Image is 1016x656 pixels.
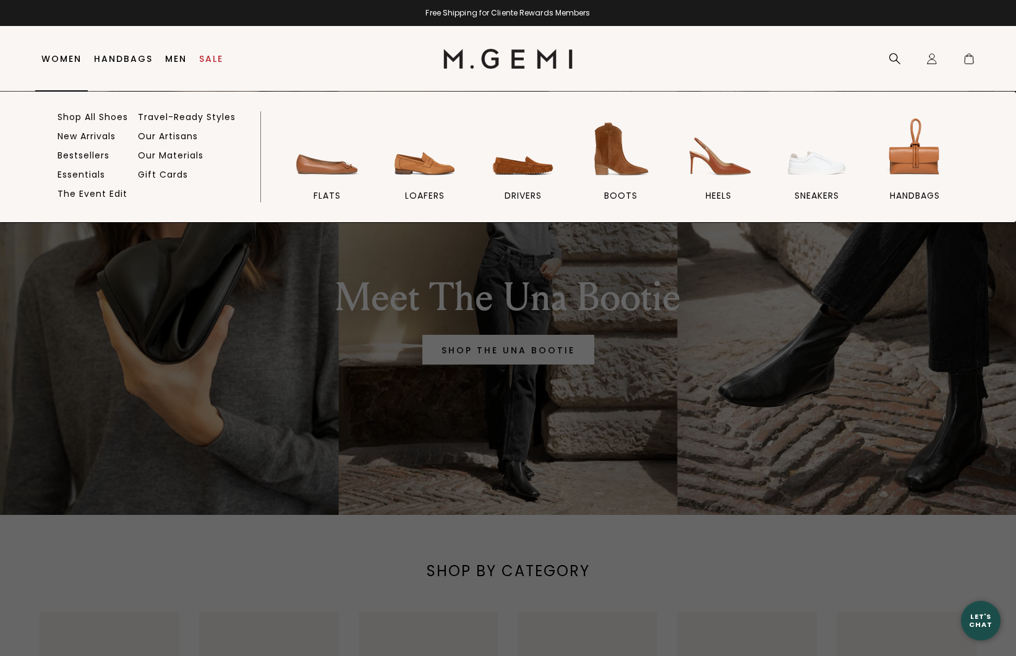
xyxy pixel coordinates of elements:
a: Our Artisans [138,131,198,142]
a: The Event Edit [58,188,127,199]
img: flats [292,114,362,184]
img: heels [684,114,753,184]
a: Our Materials [138,150,203,161]
a: Shop All Shoes [58,111,128,123]
a: Gift Cards [138,169,188,180]
span: drivers [505,190,542,201]
a: sneakers [773,114,861,222]
a: Handbags [94,54,153,64]
a: loafers [381,114,469,222]
img: handbags [880,114,949,184]
a: Essentials [58,169,105,180]
a: heels [675,114,762,222]
img: sneakers [782,114,852,184]
div: Let's Chat [961,613,1001,628]
a: Women [41,54,82,64]
span: sneakers [795,190,839,201]
a: BOOTS [577,114,665,222]
span: BOOTS [604,190,638,201]
a: handbags [871,114,958,222]
a: Bestsellers [58,150,109,161]
a: Travel-Ready Styles [138,111,236,123]
span: flats [314,190,341,201]
img: BOOTS [586,114,655,184]
a: New Arrivals [58,131,116,142]
img: drivers [489,114,558,184]
img: loafers [390,114,459,184]
img: M.Gemi [443,49,573,69]
span: heels [706,190,732,201]
span: handbags [890,190,940,201]
a: Men [165,54,187,64]
a: flats [283,114,371,222]
a: Sale [199,54,223,64]
span: loafers [405,190,445,201]
a: drivers [479,114,566,222]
